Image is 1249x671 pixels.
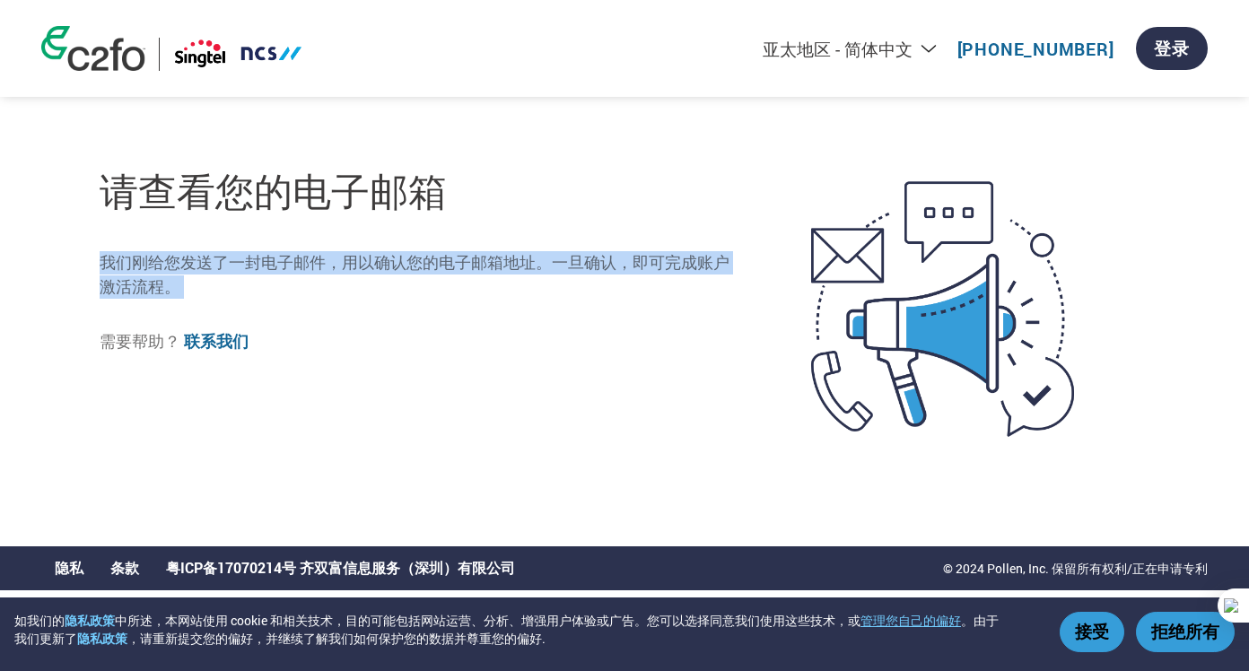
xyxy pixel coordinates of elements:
[100,163,736,222] h1: 请查看您的电子邮箱
[1136,27,1208,70] a: 登录
[173,38,303,71] img: Singtel
[1060,612,1124,652] button: 接受
[110,558,139,579] a: 条款
[41,26,145,71] img: c2fo logo
[77,630,127,647] a: 隐私政策
[957,38,1114,60] a: [PHONE_NUMBER]
[943,559,1208,578] p: © 2024 Pollen, Inc. 保留所有权利/正在申请专利
[55,558,83,579] a: 隐私
[14,612,1001,648] div: 如我们的 中所述，本网站使用 cookie 和相关技术，目的可能包括网站运营、分析、增强用户体验或广告。您可以选择同意我们使用这些技术，或 。由于我们更新了 ，请重新提交您的偏好，并继续了解我们...
[100,330,736,353] p: 需要帮助？
[65,612,115,629] a: 隐私政策
[1136,612,1235,652] button: 拒绝所有
[736,149,1149,468] img: open-email
[166,558,515,579] a: 粤ICP备17070214号 齐双富信息服务（深圳）有限公司
[100,251,736,299] p: 我们刚给您发送了一封电子邮件，用以确认您的电子邮箱地址。一旦确认，即可完成账户激活流程。
[860,612,961,630] button: 管理您自己的偏好
[184,331,249,352] a: 联系我们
